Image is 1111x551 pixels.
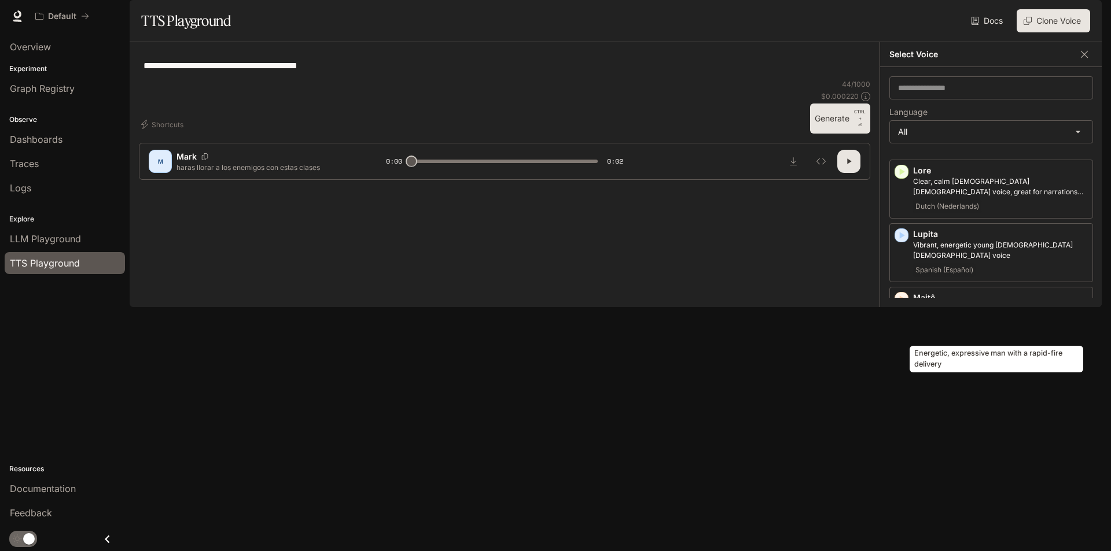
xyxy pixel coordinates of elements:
h1: TTS Playground [141,9,231,32]
button: All workspaces [30,5,94,28]
a: Docs [969,9,1007,32]
span: 0:00 [386,156,402,167]
div: M [151,152,170,171]
button: Shortcuts [139,115,188,134]
button: Clone Voice [1017,9,1090,32]
p: CTRL + [854,108,866,122]
p: $ 0.000220 [821,91,859,101]
span: 0:02 [607,156,623,167]
div: All [890,121,1092,143]
p: Clear, calm Dutch female voice, great for narrations and professional use cases [913,176,1088,197]
button: Inspect [810,150,833,173]
p: ⏎ [854,108,866,129]
p: haras llorar a los enemigos con estas clases [176,162,358,172]
p: Vibrant, energetic young Spanish-speaking female voice [913,240,1088,261]
button: Download audio [782,150,805,173]
p: Lore [913,165,1088,176]
p: Language [889,108,928,116]
p: Maitê [913,292,1088,304]
p: 44 / 1000 [842,79,870,89]
button: GenerateCTRL +⏎ [810,103,870,134]
p: Mark [176,151,197,162]
div: Energetic, expressive man with a rapid-fire delivery [910,346,1083,372]
span: Spanish (Español) [913,263,976,277]
p: Lupita [913,228,1088,240]
button: Copy Voice ID [197,153,213,160]
p: Default [48,12,76,21]
span: Dutch (Nederlands) [913,199,981,213]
